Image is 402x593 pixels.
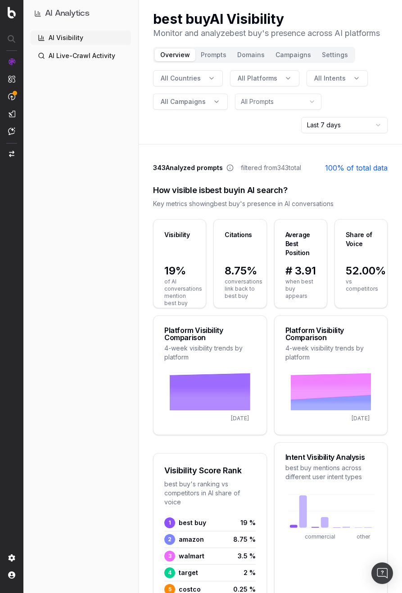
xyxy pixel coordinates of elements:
[238,74,277,83] span: All Platforms
[285,454,377,461] div: Intent Visibility Analysis
[164,278,195,307] span: of AI conversations mention best buy
[9,151,14,157] img: Switch project
[346,230,376,248] div: Share of Voice
[164,480,256,507] div: best buy 's ranking vs competitors in AI share of voice
[164,344,256,362] div: 4-week visibility trends by platform
[31,49,131,63] a: AI Live-Crawl Activity
[241,163,301,172] span: filtered from 343 total
[161,74,201,83] span: All Countries
[8,554,15,562] img: Setting
[164,567,175,578] span: 4
[164,230,190,239] div: Visibility
[34,7,127,20] button: AI Analytics
[8,58,15,65] img: Analytics
[179,568,198,577] span: target
[179,552,204,561] span: walmart
[238,552,256,561] span: 3.5 %
[153,184,388,197] div: How visible is best buy in AI search?
[8,75,15,83] img: Intelligence
[352,415,370,422] tspan: [DATE]
[153,27,380,40] p: Monitor and analyze best buy 's presence across AI platforms
[225,278,255,300] span: conversations link back to best buy
[164,264,195,278] span: 19%
[285,344,377,362] div: 4-week visibility trends by platform
[164,534,175,545] span: 2
[155,49,195,61] button: Overview
[153,199,388,208] div: Key metrics showing best buy 's presence in AI conversations
[179,535,204,544] span: amazon
[314,74,346,83] span: All Intents
[230,415,248,422] tspan: [DATE]
[285,278,316,300] span: when best buy appears
[225,230,252,239] div: Citations
[8,7,16,18] img: Botify logo
[164,517,175,528] span: 1
[285,264,316,278] span: # 3.91
[8,110,15,117] img: Studio
[153,163,223,172] span: 343 Analyzed prompts
[346,264,376,278] span: 52.00%
[325,162,388,173] a: 100% of total data
[232,49,270,61] button: Domains
[164,551,175,562] span: 3
[45,7,90,20] h1: AI Analytics
[225,264,255,278] span: 8.75%
[153,11,380,27] h1: best buy AI Visibility
[371,562,393,584] div: Open Intercom Messenger
[8,571,15,579] img: My account
[195,49,232,61] button: Prompts
[270,49,316,61] button: Campaigns
[233,535,256,544] span: 8.75 %
[244,568,256,577] span: 2 %
[285,463,377,481] div: best buy mentions across different user intent types
[8,127,15,135] img: Assist
[164,327,256,341] div: Platform Visibility Comparison
[356,533,370,540] tspan: other
[164,464,256,477] div: Visibility Score Rank
[161,97,206,106] span: All Campaigns
[179,518,206,527] span: best buy
[285,327,377,341] div: Platform Visibility Comparison
[31,31,131,45] a: AI Visibility
[304,533,335,540] tspan: commercial
[240,518,256,527] span: 19 %
[316,49,353,61] button: Settings
[285,230,316,257] div: Average Best Position
[8,93,15,100] img: Activation
[346,278,376,292] span: vs competitors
